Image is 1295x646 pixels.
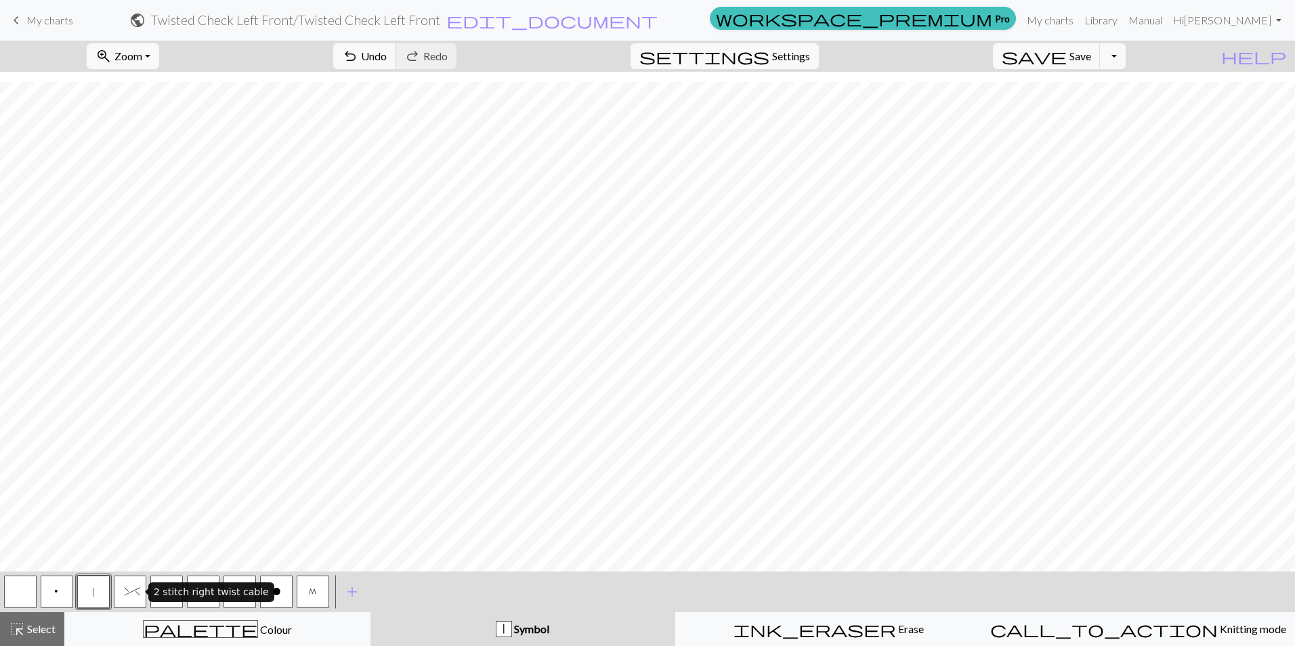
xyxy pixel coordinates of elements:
[1168,7,1287,34] a: Hi[PERSON_NAME]
[87,43,159,69] button: Zoom
[150,576,183,608] button: %
[53,586,61,600] span: Purl
[1123,7,1168,34] a: Manual
[144,620,257,639] span: palette
[25,622,56,635] span: Select
[26,14,73,26] span: My charts
[772,48,810,64] span: Settings
[258,623,292,636] span: Colour
[1218,622,1286,635] span: Knitting mode
[297,576,329,608] button: M
[187,576,219,608] button: k
[8,9,73,32] a: My charts
[496,622,511,638] div: |
[710,7,1016,30] a: Pro
[716,9,992,28] span: workspace_premium
[344,582,360,601] span: add
[224,576,256,608] button: s
[125,586,136,600] span: 2 stitch right twist cable
[512,622,549,635] span: Symbol
[734,620,896,639] span: ink_eraser
[1002,47,1067,66] span: save
[114,576,146,608] button: ^
[1069,49,1091,62] span: Save
[333,43,396,69] button: Undo
[9,620,25,639] span: highlight_alt
[8,11,24,30] span: keyboard_arrow_left
[77,576,110,608] button: |
[993,43,1101,69] button: Save
[95,47,112,66] span: zoom_in
[675,612,981,646] button: Erase
[639,47,769,66] span: settings
[639,48,769,64] i: Settings
[446,11,658,30] span: edit_document
[1021,7,1079,34] a: My charts
[308,586,318,600] span: m1
[342,47,358,66] span: undo
[148,582,274,602] div: 2 stitch right twist cable
[260,576,293,608] button: o
[129,11,146,30] span: public
[896,622,924,635] span: Erase
[990,620,1218,639] span: call_to_action
[370,612,675,646] button: | Symbol
[151,12,440,28] h2: Twisted Check Left Front / Twisted Check Left Front
[91,586,97,600] span: slip stitch
[114,49,142,62] span: Zoom
[981,612,1295,646] button: Knitting mode
[361,49,387,62] span: Undo
[64,612,370,646] button: Colour
[631,43,819,69] button: SettingsSettings
[41,576,73,608] button: p
[1079,7,1123,34] a: Library
[1221,47,1286,66] span: help
[272,586,280,600] span: purl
